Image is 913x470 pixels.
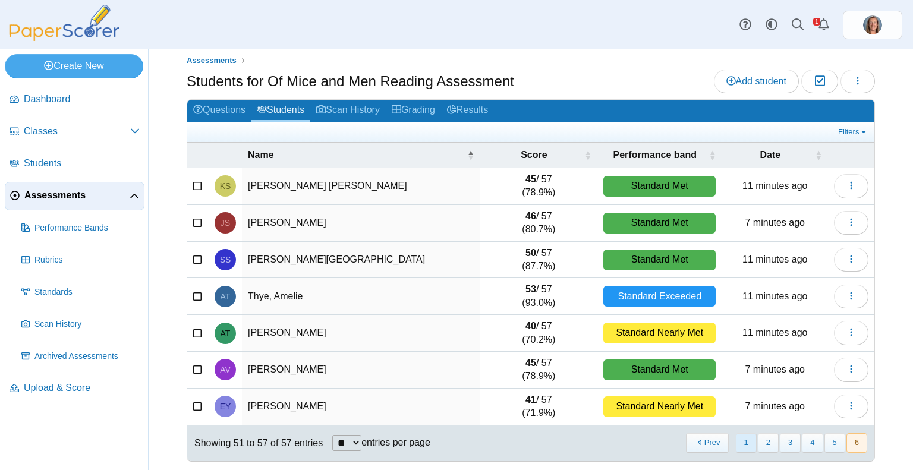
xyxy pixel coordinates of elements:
a: Create New [5,54,143,78]
span: Classes [24,125,130,138]
b: 40 [525,321,536,331]
time: Sep 24, 2025 at 8:24 AM [742,327,807,337]
h1: Students for Of Mice and Men Reading Assessment [187,71,514,92]
td: [PERSON_NAME][GEOGRAPHIC_DATA] [242,242,480,279]
span: Add student [726,76,786,86]
span: Upload & Score [24,381,140,395]
td: / 57 (70.2%) [480,315,597,352]
td: [PERSON_NAME] [242,205,480,242]
label: entries per page [361,437,430,447]
span: Score [486,149,582,162]
a: PaperScorer [5,33,124,43]
a: Add student [714,70,799,93]
a: Scan History [17,310,144,339]
a: Alerts [811,12,837,38]
div: Standard Nearly Met [603,396,716,417]
a: Classes [5,118,144,146]
button: 5 [824,433,845,453]
td: [PERSON_NAME] [PERSON_NAME] [242,168,480,205]
button: 3 [780,433,801,453]
a: Questions [187,100,251,122]
td: / 57 (80.7%) [480,205,597,242]
button: 6 [846,433,867,453]
a: Scan History [310,100,386,122]
time: Sep 24, 2025 at 8:24 AM [742,254,807,264]
span: Rubrics [34,254,140,266]
td: [PERSON_NAME] [242,315,480,352]
b: 50 [525,248,536,258]
img: PaperScorer [5,5,124,41]
span: Date [728,149,813,162]
button: Previous [686,433,728,453]
span: Joseph Sherman [221,219,230,227]
b: 45 [525,174,536,184]
a: Students [251,100,310,122]
a: Assessments [5,182,144,210]
span: Assessments [24,189,130,202]
b: 41 [525,395,536,405]
a: Students [5,150,144,178]
td: [PERSON_NAME] [242,389,480,425]
span: Performance band : Activate to sort [709,149,716,161]
span: Students [24,157,140,170]
span: Shiloh Sherman [220,255,231,264]
td: Thye, Amelie [242,278,480,315]
span: Performance Bands [34,222,140,234]
time: Sep 24, 2025 at 8:24 AM [742,181,807,191]
span: Kinberly Serrano Saenz [220,182,231,190]
b: 53 [525,284,536,294]
td: / 57 (93.0%) [480,278,597,315]
a: Grading [386,100,441,122]
div: Showing 51 to 57 of 57 entries [187,425,323,461]
a: Results [441,100,494,122]
b: 45 [525,358,536,368]
span: Armoni Vela [220,365,231,374]
span: Performance band [603,149,706,162]
span: Name : Activate to invert sorting [467,149,474,161]
div: Standard Met [603,359,716,380]
span: Aliyah Trujillo [221,329,231,337]
a: Upload & Score [5,374,144,403]
a: ps.WNEQT33M2D3P2Tkp [843,11,902,39]
div: Standard Met [603,213,716,234]
td: / 57 (87.7%) [480,242,597,279]
span: Assessments [187,56,237,65]
time: Sep 24, 2025 at 8:28 AM [745,364,805,374]
time: Sep 24, 2025 at 8:28 AM [745,217,805,228]
a: Assessments [184,53,240,68]
span: Scan History [34,318,140,330]
td: / 57 (78.9%) [480,168,597,205]
div: Standard Met [603,176,716,197]
a: Filters [835,126,871,138]
div: Standard Exceeded [603,286,716,307]
a: Archived Assessments [17,342,144,371]
span: Samantha Sutphin - MRH Faculty [863,15,882,34]
span: Standards [34,286,140,298]
nav: pagination [685,433,867,453]
a: Rubrics [17,246,144,275]
time: Sep 24, 2025 at 8:28 AM [745,401,805,411]
span: Name [248,149,465,162]
b: 46 [525,211,536,221]
div: Standard Nearly Met [603,323,716,343]
span: Archived Assessments [34,351,140,362]
div: Standard Met [603,250,716,270]
td: / 57 (71.9%) [480,389,597,425]
td: / 57 (78.9%) [480,352,597,389]
a: Performance Bands [17,214,144,242]
a: Standards [17,278,144,307]
a: Dashboard [5,86,144,114]
span: Score : Activate to sort [584,149,591,161]
span: Elijah Ybarra [220,402,231,411]
span: Dashboard [24,93,140,106]
img: ps.WNEQT33M2D3P2Tkp [863,15,882,34]
button: 4 [802,433,823,453]
span: Amelie Thye [221,292,231,301]
time: Sep 24, 2025 at 8:24 AM [742,291,807,301]
td: [PERSON_NAME] [242,352,480,389]
button: 1 [736,433,757,453]
span: Date : Activate to sort [815,149,822,161]
button: 2 [758,433,779,453]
